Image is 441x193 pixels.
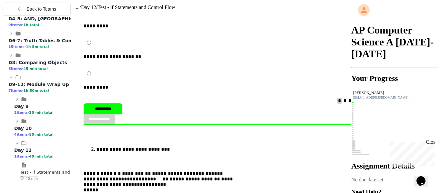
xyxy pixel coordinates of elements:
span: 40 min total [29,154,53,159]
span: • [28,132,29,137]
div: No due date set [351,177,438,183]
span: 50 min total [29,132,53,137]
span: Back to Teams [27,6,56,12]
span: 15 items [8,45,25,49]
span: Test - if Statements and Control Flow [97,5,175,10]
span: Day 12 [14,148,32,153]
span: 1 items [14,154,28,159]
span: Test - if Statements and Control Flow [20,170,97,175]
span: D8: Comparing Objects [8,60,67,65]
div: [EMAIL_ADDRESS][DOMAIN_NAME] [353,96,436,99]
div: [PERSON_NAME] [353,91,436,95]
span: 1h 5m total [26,45,49,49]
span: 9 items [8,23,22,27]
span: 45 min total [23,67,47,71]
span: 7 items [8,89,22,93]
span: • [22,23,23,27]
span: • [28,110,29,115]
span: 2 items [14,111,28,115]
span: 20 min total [29,111,53,115]
span: / [80,5,81,10]
h1: AP Computer Science A [DATE]-[DATE] [351,24,438,60]
span: / [96,5,97,10]
span: D6-7: Truth Tables & Combinatorics, DeMorgan's Law [8,38,144,43]
div: Chat with us now!Close [3,3,45,41]
span: Day 12 [81,5,96,10]
span: 4 items [14,132,28,137]
h2: Assignment Details [351,162,438,170]
div: My Account [351,3,438,17]
span: • [28,154,29,159]
iframe: chat widget [387,139,435,167]
span: • [22,88,23,93]
h2: Your Progress [351,74,438,83]
span: D4-5: AND, [GEOGRAPHIC_DATA], NOT [8,16,105,21]
iframe: chat widget [414,167,435,187]
span: • [22,66,23,71]
span: • [25,44,26,49]
span: 1h total [23,23,39,27]
span: 40 min [20,176,38,181]
span: 1h 50m total [23,89,49,93]
span: ... [76,5,80,10]
span: 6 items [8,67,22,71]
span: D9-12: Module Wrap Up [8,82,69,87]
span: Day 10 [14,126,32,131]
span: Day 9 [14,104,28,109]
